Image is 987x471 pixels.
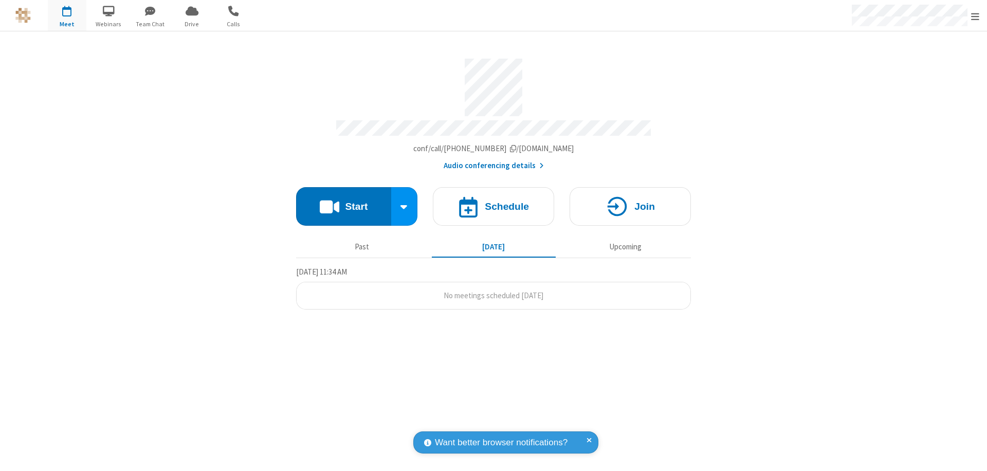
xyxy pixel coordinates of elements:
[413,143,574,155] button: Copy my meeting room linkCopy my meeting room link
[634,202,655,211] h4: Join
[391,187,418,226] div: Start conference options
[345,202,368,211] h4: Start
[432,237,556,257] button: [DATE]
[173,20,211,29] span: Drive
[214,20,253,29] span: Calls
[444,160,544,172] button: Audio conferencing details
[485,202,529,211] h4: Schedule
[296,187,391,226] button: Start
[413,143,574,153] span: Copy my meeting room link
[131,20,170,29] span: Team Chat
[296,267,347,277] span: [DATE] 11:34 AM
[300,237,424,257] button: Past
[563,237,687,257] button: Upcoming
[48,20,86,29] span: Meet
[961,444,979,464] iframe: Chat
[15,8,31,23] img: QA Selenium DO NOT DELETE OR CHANGE
[570,187,691,226] button: Join
[444,291,543,300] span: No meetings scheduled [DATE]
[296,266,691,310] section: Today's Meetings
[433,187,554,226] button: Schedule
[296,51,691,172] section: Account details
[89,20,128,29] span: Webinars
[435,436,568,449] span: Want better browser notifications?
